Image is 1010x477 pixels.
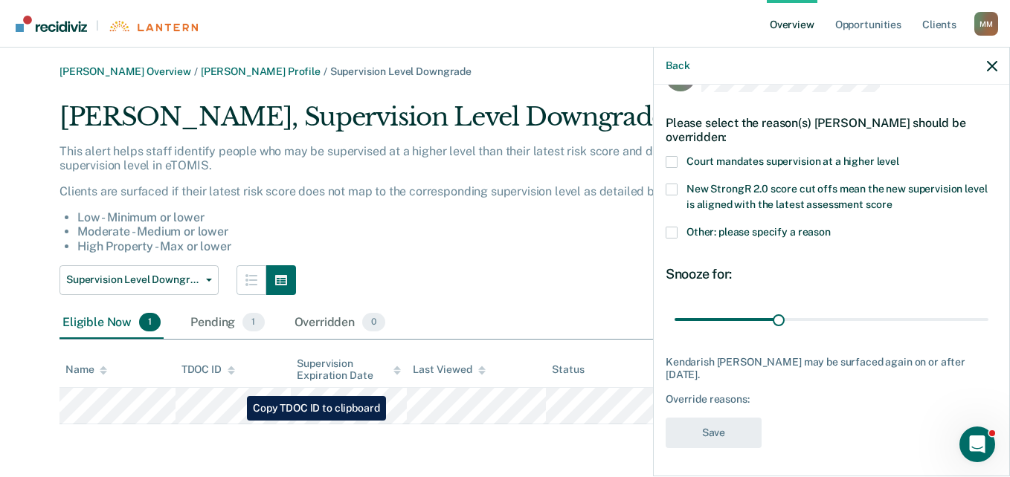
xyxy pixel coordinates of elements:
div: Supervision Expiration Date [297,357,401,383]
span: Other: please specify a reason [686,226,831,238]
div: [PERSON_NAME], Supervision Level Downgrade [59,102,817,144]
div: Last Viewed [413,363,485,376]
div: Status [552,363,584,376]
img: Recidiviz [16,16,87,32]
span: New StrongR 2.0 score cut offs mean the new supervision level is aligned with the latest assessme... [686,183,987,210]
div: M M [974,12,998,36]
button: Profile dropdown button [974,12,998,36]
div: Name [65,363,107,376]
span: Supervision Level Downgrade [330,65,472,77]
span: 1 [242,313,264,332]
span: 1 [139,313,161,332]
img: Lantern [108,21,198,32]
p: This alert helps staff identify people who may be supervised at a higher level than their latest ... [59,144,817,172]
a: [PERSON_NAME] Profile [201,65,321,77]
p: Clients are surfaced if their latest risk score does not map to the corresponding supervision lev... [59,184,817,198]
div: Overridden [292,307,389,340]
span: | [87,19,108,32]
span: / [191,65,201,77]
div: Eligible Now [59,307,164,340]
button: Save [666,418,762,448]
div: Override reasons: [666,393,997,406]
span: Court mandates supervision at a higher level [686,155,899,167]
a: [PERSON_NAME] Overview [59,65,191,77]
button: Back [666,59,689,72]
span: Supervision Level Downgrade [66,273,200,286]
div: Please select the reason(s) [PERSON_NAME] should be overridden: [666,104,997,156]
li: High Property - Max or lower [77,239,817,253]
div: Snooze for: [666,266,997,282]
div: TDOC ID [181,363,235,376]
span: / [321,65,330,77]
div: Pending [187,307,267,340]
li: Moderate - Medium or lower [77,224,817,238]
span: 0 [362,313,385,332]
iframe: Intercom live chat [959,426,995,462]
li: Low - Minimum or lower [77,210,817,224]
div: Kendarish [PERSON_NAME] may be surfaced again on or after [DATE]. [666,356,997,381]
